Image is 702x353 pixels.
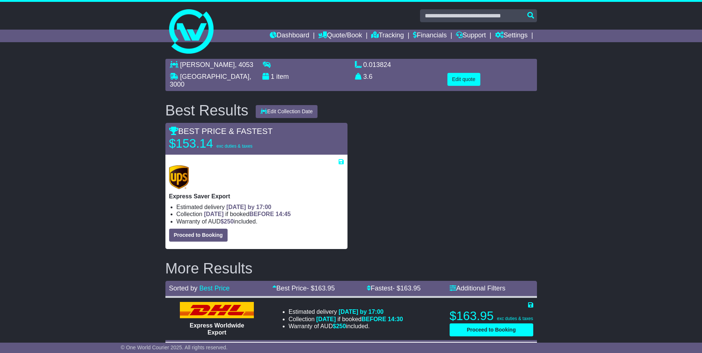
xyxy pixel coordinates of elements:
span: © One World Courier 2025. All rights reserved. [121,344,228,350]
button: Edit Collection Date [256,105,318,118]
a: Fastest- $163.95 [367,285,421,292]
span: [DATE] by 17:00 [226,204,272,210]
a: Tracking [371,30,404,42]
span: $ [221,218,234,225]
li: Collection [177,211,344,218]
span: $ [333,323,346,329]
li: Estimated delivery [177,204,344,211]
p: $153.14 [169,136,262,151]
span: [DATE] [316,316,336,322]
a: Quote/Book [318,30,362,42]
span: 1 [271,73,275,80]
span: - $ [307,285,335,292]
li: Warranty of AUD included. [177,218,344,225]
a: Additional Filters [450,285,505,292]
span: 250 [336,323,346,329]
span: BEFORE [362,316,386,322]
a: Financials [413,30,447,42]
button: Proceed to Booking [450,323,533,336]
h2: More Results [165,260,537,276]
span: 14:45 [276,211,291,217]
span: if booked [204,211,290,217]
span: item [276,73,289,80]
button: Proceed to Booking [169,229,228,242]
a: Settings [495,30,528,42]
p: Express Saver Export [169,193,344,200]
span: 163.95 [315,285,335,292]
p: $163.95 [450,309,533,323]
span: 250 [224,218,234,225]
span: - $ [393,285,421,292]
span: Sorted by [169,285,198,292]
span: 163.95 [400,285,421,292]
span: 3.6 [363,73,373,80]
li: Collection [289,316,403,323]
span: [PERSON_NAME] [180,61,235,68]
span: 14:30 [388,316,403,322]
li: Warranty of AUD included. [289,323,403,330]
a: Support [456,30,486,42]
li: Estimated delivery [289,308,403,315]
a: Best Price- $163.95 [272,285,335,292]
span: if booked [316,316,403,322]
div: Best Results [162,102,252,118]
span: exc duties & taxes [497,316,533,321]
span: Express Worldwide Export [189,322,244,336]
span: [GEOGRAPHIC_DATA] [180,73,249,80]
span: 0.013824 [363,61,391,68]
span: , 4053 [235,61,253,68]
span: BEST PRICE & FASTEST [169,127,273,136]
span: BEFORE [249,211,274,217]
a: Dashboard [270,30,309,42]
span: [DATE] [204,211,224,217]
img: DHL: Express Worldwide Export [180,302,254,318]
img: UPS (new): Express Saver Export [169,165,189,189]
span: exc duties & taxes [216,144,252,149]
span: , 3000 [170,73,251,88]
button: Edit quote [447,73,480,86]
a: Best Price [199,285,230,292]
span: [DATE] by 17:00 [339,309,384,315]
